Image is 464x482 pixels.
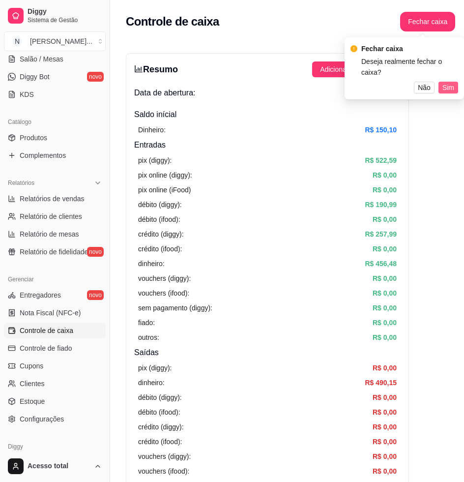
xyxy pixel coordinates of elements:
[134,347,401,359] h4: Saídas
[134,139,401,151] h4: Entradas
[312,61,401,77] button: Adicionar entrada/saída
[320,64,393,75] span: Adicionar entrada/saída
[373,392,397,403] article: R$ 0,00
[20,133,47,143] span: Produtos
[20,361,43,371] span: Cupons
[12,36,22,46] span: N
[438,82,458,93] button: Sim
[20,290,61,300] span: Entregadores
[138,377,165,388] article: dinheiro:
[138,362,172,373] article: pix (diggy):
[4,31,106,51] button: Select a team
[20,326,73,335] span: Controle de caixa
[138,170,192,181] article: pix online (diggy):
[138,436,182,447] article: crédito (ifood):
[4,340,106,356] a: Controle de fiado
[400,12,455,31] button: Fechar caixa
[4,393,106,409] a: Estoque
[138,332,159,343] article: outros:
[365,155,397,166] article: R$ 522,59
[20,90,34,99] span: KDS
[138,155,172,166] article: pix (diggy):
[4,226,106,242] a: Relatório de mesas
[373,422,397,432] article: R$ 0,00
[4,130,106,146] a: Produtos
[4,305,106,321] a: Nota Fiscal (NFC-e)
[138,302,212,313] article: sem pagamento (diggy):
[28,462,90,471] span: Acesso total
[138,124,166,135] article: Dinheiro:
[442,82,454,93] span: Sim
[4,191,106,207] a: Relatórios de vendas
[365,258,397,269] article: R$ 456,48
[365,377,397,388] article: R$ 490,15
[20,414,64,424] span: Configurações
[418,82,431,93] span: Não
[365,124,397,135] article: R$ 150,10
[4,69,106,85] a: Diggy Botnovo
[20,194,85,204] span: Relatórios de vendas
[138,451,191,462] article: vouchers (diggy):
[4,411,106,427] a: Configurações
[4,51,106,67] a: Salão / Mesas
[138,422,184,432] article: crédito (diggy):
[373,214,397,225] article: R$ 0,00
[4,209,106,224] a: Relatório de clientes
[138,273,191,284] article: vouchers (diggy):
[20,229,79,239] span: Relatório de mesas
[20,211,82,221] span: Relatório de clientes
[4,323,106,338] a: Controle de caixa
[373,170,397,181] article: R$ 0,00
[350,45,357,52] span: exclamation-circle
[373,451,397,462] article: R$ 0,00
[134,109,401,120] h4: Saldo inícial
[138,288,189,299] article: vouchers (ifood):
[373,332,397,343] article: R$ 0,00
[134,64,143,73] span: bar-chart
[4,114,106,130] div: Catálogo
[4,271,106,287] div: Gerenciar
[138,214,180,225] article: débito (ifood):
[361,43,458,54] div: Fechar caixa
[20,396,45,406] span: Estoque
[20,343,72,353] span: Controle de fiado
[138,392,182,403] article: débito (diggy):
[361,56,458,78] div: Deseja realmente fechar o caixa?
[373,273,397,284] article: R$ 0,00
[373,317,397,328] article: R$ 0,00
[4,4,106,28] a: DiggySistema de Gestão
[4,244,106,260] a: Relatório de fidelidadenovo
[138,258,165,269] article: dinheiro:
[138,199,182,210] article: débito (diggy):
[373,243,397,254] article: R$ 0,00
[365,229,397,240] article: R$ 257,99
[138,407,180,418] article: débito (ifood):
[138,229,184,240] article: crédito (diggy):
[373,302,397,313] article: R$ 0,00
[126,14,219,30] h2: Controle de caixa
[4,439,106,454] div: Diggy
[8,179,34,187] span: Relatórios
[138,466,189,477] article: vouchers (ifood):
[365,199,397,210] article: R$ 190,99
[20,247,88,257] span: Relatório de fidelidade
[134,62,178,76] h3: Resumo
[28,16,102,24] span: Sistema de Gestão
[4,148,106,163] a: Complementos
[134,87,196,99] span: Data de abertura:
[20,54,63,64] span: Salão / Mesas
[20,72,50,82] span: Diggy Bot
[373,288,397,299] article: R$ 0,00
[28,7,102,16] span: Diggy
[373,436,397,447] article: R$ 0,00
[20,308,81,318] span: Nota Fiscal (NFC-e)
[30,36,92,46] div: [PERSON_NAME] ...
[373,407,397,418] article: R$ 0,00
[4,376,106,392] a: Clientes
[4,287,106,303] a: Entregadoresnovo
[373,466,397,477] article: R$ 0,00
[138,317,155,328] article: fiado:
[373,362,397,373] article: R$ 0,00
[414,82,435,93] button: Não
[20,379,45,389] span: Clientes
